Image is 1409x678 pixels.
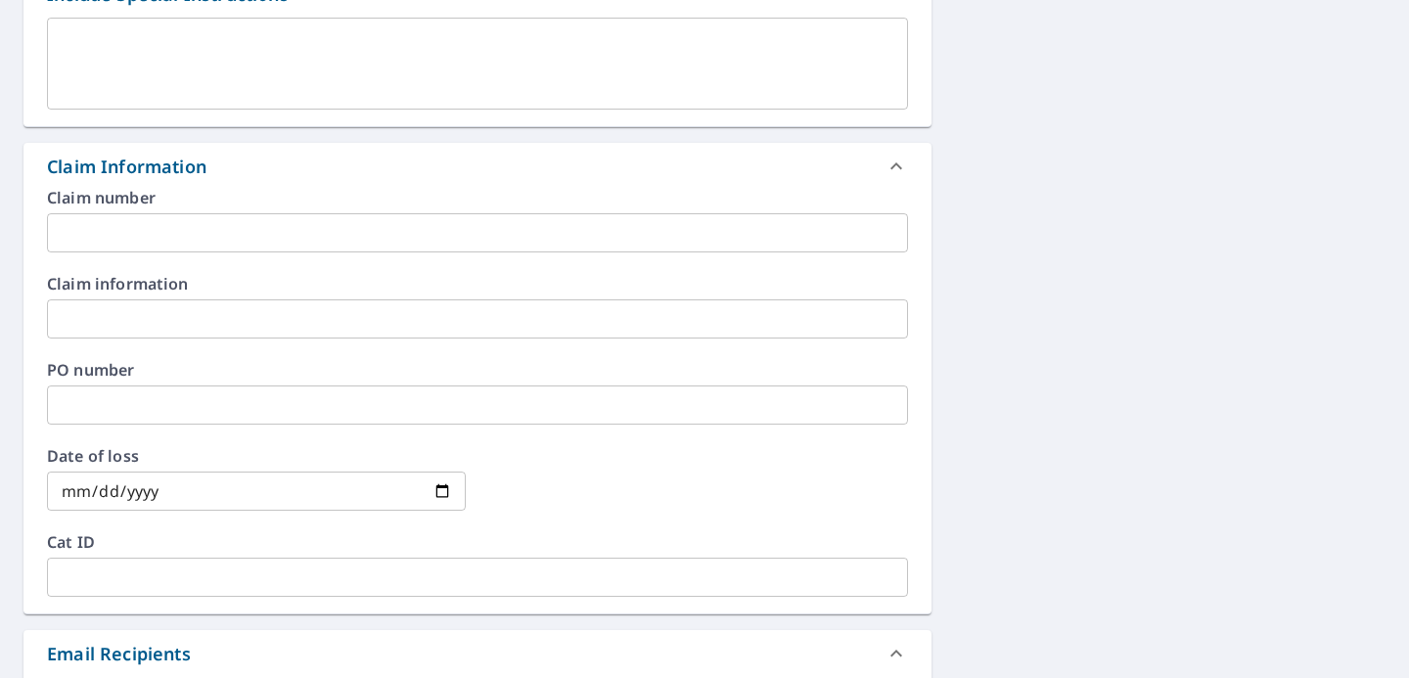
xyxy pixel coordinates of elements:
[47,362,908,378] label: PO number
[47,190,908,205] label: Claim number
[47,448,466,464] label: Date of loss
[47,534,908,550] label: Cat ID
[47,276,908,292] label: Claim information
[23,143,932,190] div: Claim Information
[47,641,191,667] div: Email Recipients
[23,630,932,677] div: Email Recipients
[47,154,206,180] div: Claim Information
